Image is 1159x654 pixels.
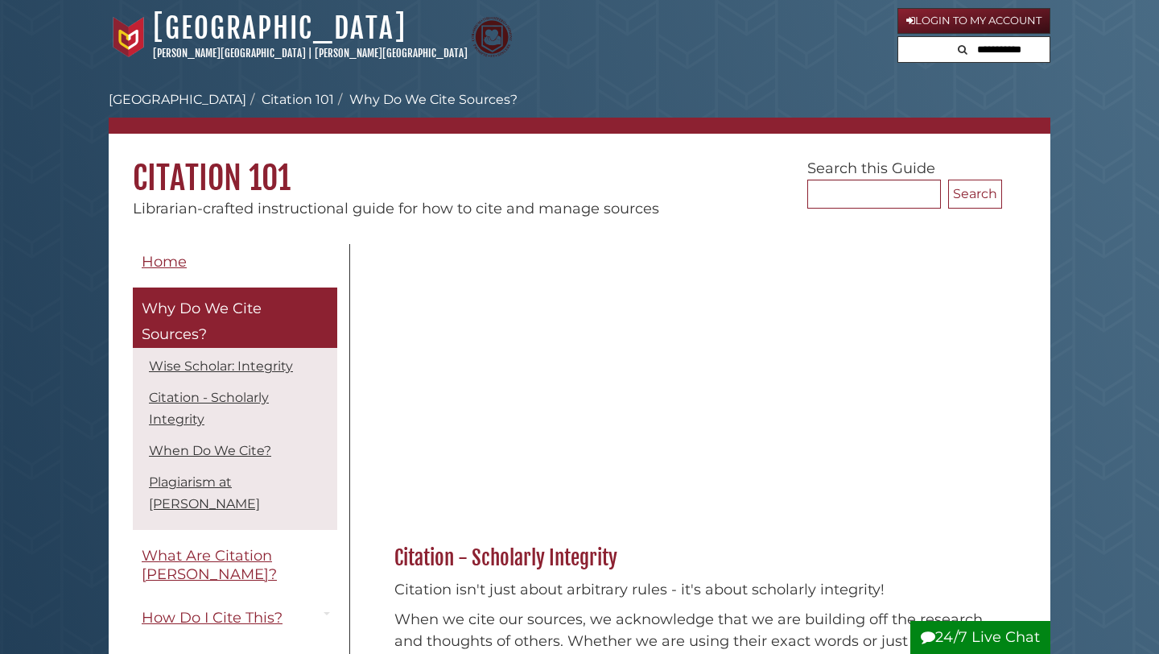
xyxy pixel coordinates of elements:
[386,545,1002,571] h2: Citation - Scholarly Integrity
[308,47,312,60] span: |
[109,90,1050,134] nav: breadcrumb
[153,47,306,60] a: [PERSON_NAME][GEOGRAPHIC_DATA]
[109,134,1050,198] h1: Citation 101
[386,244,836,498] iframe: YouTube video player
[153,10,406,46] a: [GEOGRAPHIC_DATA]
[133,288,337,348] a: Why Do We Cite Sources?
[142,300,262,343] span: Why Do We Cite Sources?
[897,8,1050,34] a: Login to My Account
[149,474,260,511] a: Plagiarism at [PERSON_NAME]
[142,547,277,583] span: What Are Citation [PERSON_NAME]?
[133,600,337,636] a: How Do I Cite This?
[472,17,512,57] img: Calvin Theological Seminary
[334,90,518,110] li: Why Do We Cite Sources?
[149,358,293,374] a: Wise Scholar: Integrity
[910,621,1050,654] button: 24/7 Live Chat
[149,443,271,458] a: When Do We Cite?
[394,579,994,601] p: Citation isn't just about arbitrary rules - it's about scholarly integrity!
[948,180,1002,209] button: Search
[958,44,967,55] i: Search
[142,253,187,271] span: Home
[149,390,269,427] a: Citation - Scholarly Integrity
[109,17,149,57] img: Calvin University
[953,37,972,59] button: Search
[262,92,334,107] a: Citation 101
[133,244,337,280] a: Home
[109,92,246,107] a: [GEOGRAPHIC_DATA]
[133,200,659,217] span: Librarian-crafted instructional guide for how to cite and manage sources
[315,47,468,60] a: [PERSON_NAME][GEOGRAPHIC_DATA]
[133,538,337,592] a: What Are Citation [PERSON_NAME]?
[142,609,283,627] span: How Do I Cite This?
